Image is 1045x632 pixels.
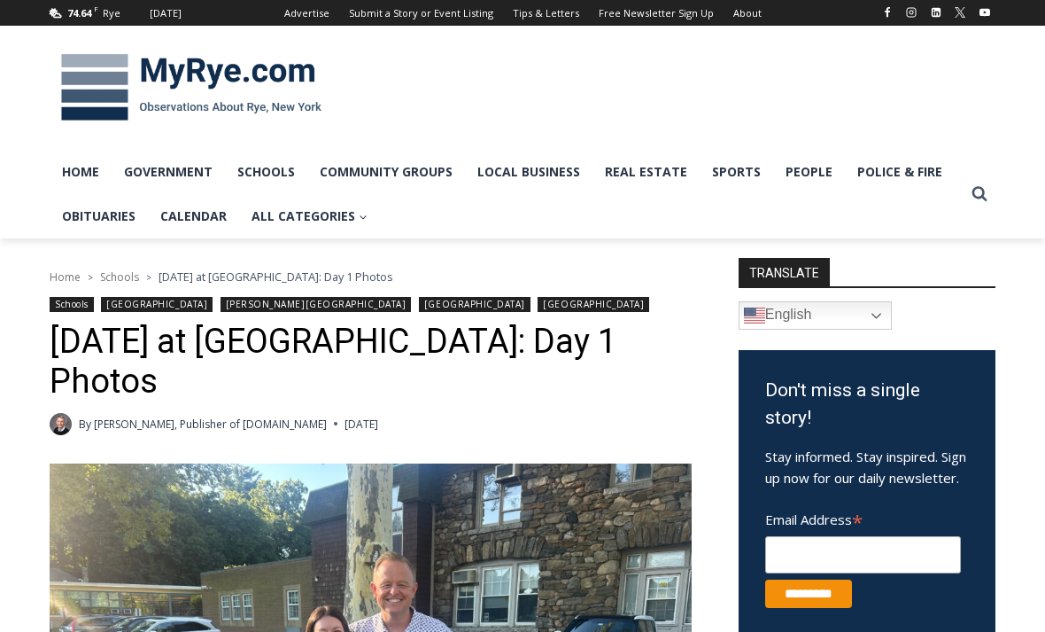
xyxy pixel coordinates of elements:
a: Facebook [877,2,898,23]
a: Schools [100,269,139,285]
a: Real Estate [592,150,700,194]
div: [DATE] [150,5,182,21]
div: Rye [103,5,120,21]
label: Email Address [765,502,961,534]
a: [PERSON_NAME], Publisher of [DOMAIN_NAME] [94,417,327,432]
a: Home [50,150,112,194]
a: [GEOGRAPHIC_DATA] [538,297,649,312]
strong: TRANSLATE [739,258,830,286]
a: Linkedin [925,2,947,23]
a: People [773,150,845,194]
span: By [79,416,91,433]
span: > [88,271,93,284]
h1: [DATE] at [GEOGRAPHIC_DATA]: Day 1 Photos [50,322,692,402]
a: Schools [50,297,94,312]
p: Stay informed. Stay inspired. Sign up now for our daily newsletter. [765,446,969,488]
span: F [94,4,98,13]
a: [PERSON_NAME][GEOGRAPHIC_DATA] [221,297,412,312]
h3: Don't miss a single story! [765,377,969,433]
a: Schools [225,150,307,194]
a: YouTube [974,2,995,23]
a: Sports [700,150,773,194]
a: Police & Fire [845,150,955,194]
time: [DATE] [344,416,378,433]
img: MyRye.com [50,42,333,134]
a: English [739,301,892,330]
a: Local Business [465,150,592,194]
a: All Categories [239,194,380,238]
img: en [744,305,765,326]
nav: Primary Navigation [50,150,964,239]
span: All Categories [252,207,368,226]
a: Instagram [901,2,922,23]
a: X [949,2,971,23]
a: Obituaries [50,194,148,238]
span: [DATE] at [GEOGRAPHIC_DATA]: Day 1 Photos [159,269,393,285]
a: Government [112,150,225,194]
a: Calendar [148,194,239,238]
a: [GEOGRAPHIC_DATA] [101,297,213,312]
a: Home [50,269,81,285]
a: [GEOGRAPHIC_DATA] [419,297,530,312]
a: Community Groups [307,150,465,194]
nav: Breadcrumbs [50,268,692,285]
span: 74.64 [67,6,91,20]
a: Author image [50,413,72,435]
span: > [146,271,151,284]
button: View Search Form [964,178,995,210]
